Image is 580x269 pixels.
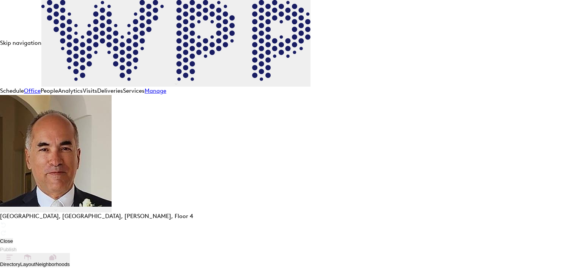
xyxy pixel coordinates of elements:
span: Layout [20,261,35,267]
span: Neighborhoods [35,261,69,267]
a: Analytics [58,87,83,94]
a: People [41,87,58,94]
button: Layout [20,253,35,267]
a: Manage [145,87,166,94]
a: Visits [83,87,97,94]
a: Deliveries [97,87,123,94]
a: Services [123,87,145,94]
a: Office [24,87,41,94]
button: Neighborhoods [35,253,69,267]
